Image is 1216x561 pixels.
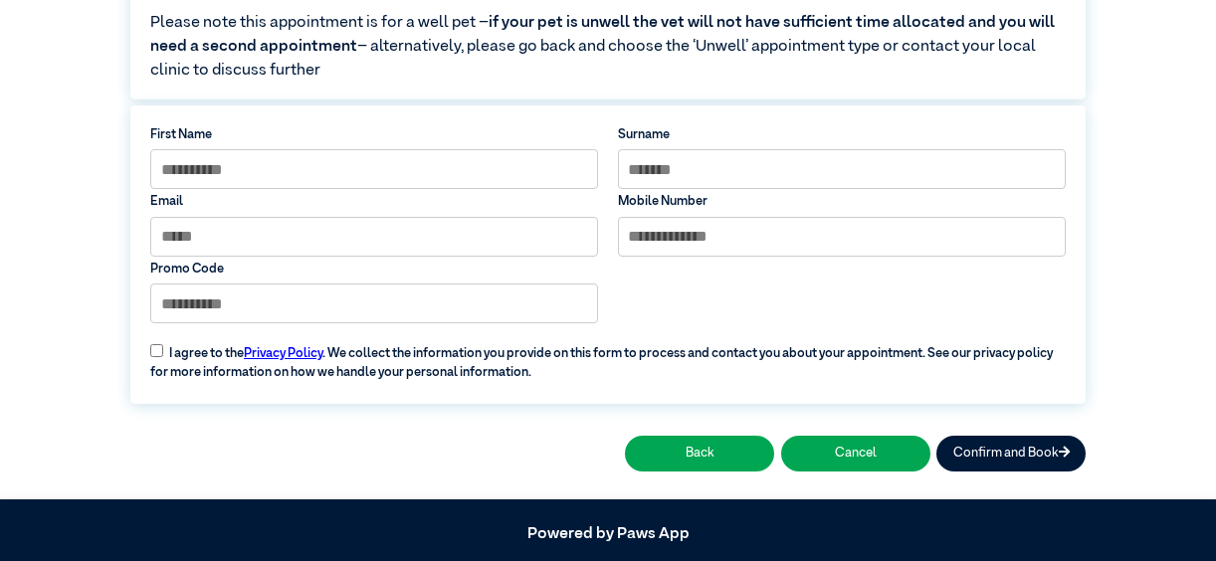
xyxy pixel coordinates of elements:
label: Email [150,192,598,211]
label: I agree to the . We collect the information you provide on this form to process and contact you a... [140,331,1075,382]
label: First Name [150,125,598,144]
label: Mobile Number [618,192,1066,211]
label: Surname [618,125,1066,144]
input: I agree to thePrivacy Policy. We collect the information you provide on this form to process and ... [150,344,163,357]
span: if your pet is unwell the vet will not have sufficient time allocated and you will need a second ... [150,15,1055,55]
span: Please note this appointment is for a well pet – – alternatively, please go back and choose the ‘... [150,11,1066,83]
label: Promo Code [150,260,598,279]
h5: Powered by Paws App [130,525,1086,544]
button: Cancel [781,436,930,470]
button: Confirm and Book [936,436,1086,470]
button: Back [625,436,774,470]
a: Privacy Policy [244,347,322,360]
